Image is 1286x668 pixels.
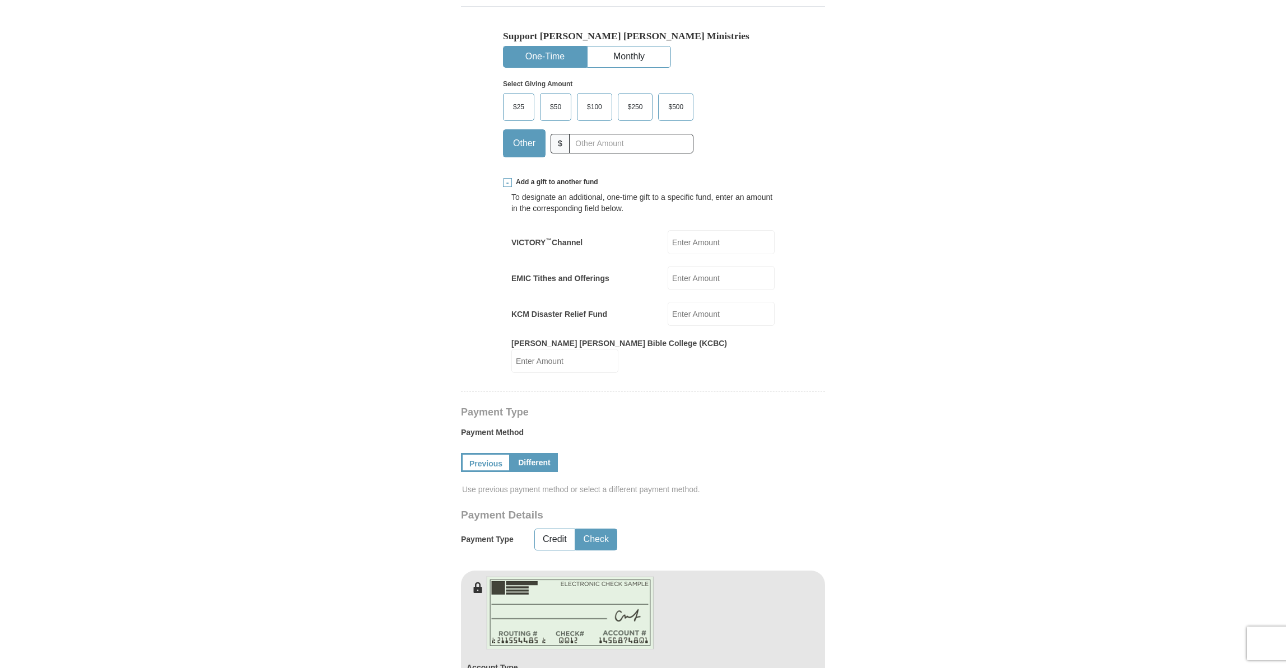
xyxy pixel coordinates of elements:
[668,230,775,254] input: Enter Amount
[535,529,575,550] button: Credit
[461,408,825,417] h4: Payment Type
[504,46,586,67] button: One-Time
[511,309,607,320] label: KCM Disaster Relief Fund
[668,302,775,326] input: Enter Amount
[551,134,570,153] span: $
[511,338,727,349] label: [PERSON_NAME] [PERSON_NAME] Bible College (KCBC)
[511,237,583,248] label: VICTORY Channel
[588,46,670,67] button: Monthly
[622,99,649,115] span: $250
[486,576,654,650] img: check-en.png
[544,99,567,115] span: $50
[511,191,775,214] div: To designate an additional, one-time gift to a specific fund, enter an amount in the correspondin...
[461,535,514,544] h5: Payment Type
[461,453,511,472] a: Previous
[507,135,541,152] span: Other
[569,134,693,153] input: Other Amount
[461,509,747,522] h3: Payment Details
[668,266,775,290] input: Enter Amount
[511,349,618,373] input: Enter Amount
[581,99,608,115] span: $100
[461,427,825,443] label: Payment Method
[511,453,558,472] a: Different
[462,484,826,495] span: Use previous payment method or select a different payment method.
[576,529,617,550] button: Check
[512,177,598,187] span: Add a gift to another fund
[503,80,572,88] strong: Select Giving Amount
[503,30,783,42] h5: Support [PERSON_NAME] [PERSON_NAME] Ministries
[546,237,552,244] sup: ™
[511,273,609,284] label: EMIC Tithes and Offerings
[663,99,689,115] span: $500
[507,99,530,115] span: $25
